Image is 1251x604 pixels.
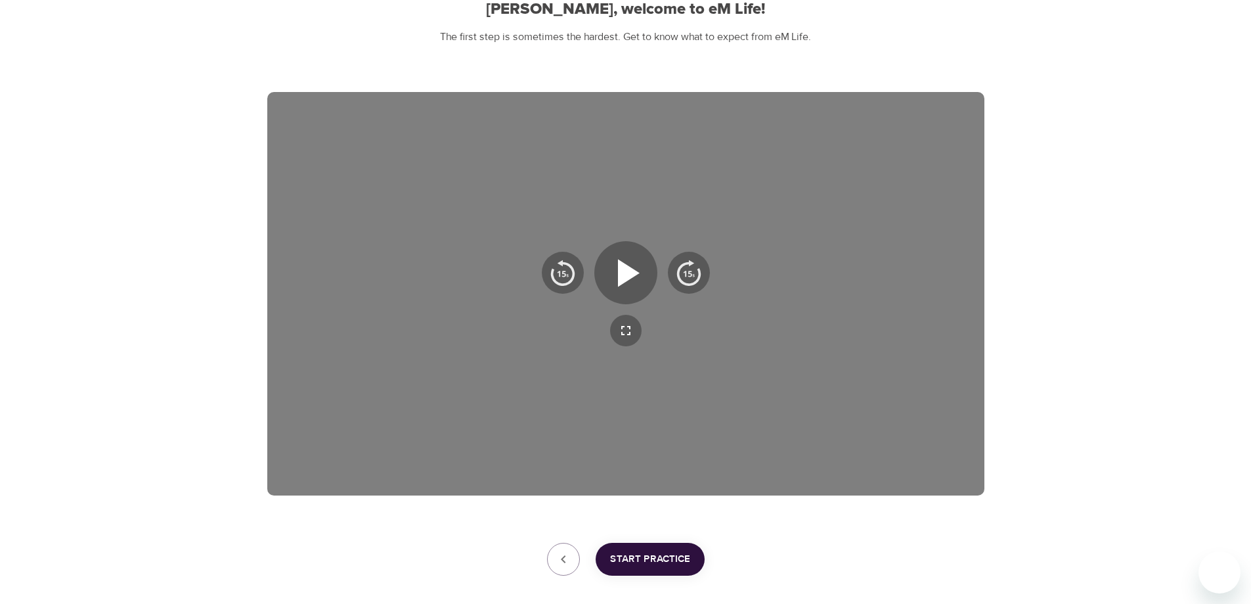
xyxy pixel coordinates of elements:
[596,543,705,576] button: Start Practice
[610,551,690,568] span: Start Practice
[550,260,576,286] img: 15s_prev.svg
[267,30,984,45] p: The first step is sometimes the hardest. Get to know what to expect from eM Life.
[1198,551,1240,593] iframe: Button to launch messaging window
[676,260,702,286] img: 15s_next.svg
